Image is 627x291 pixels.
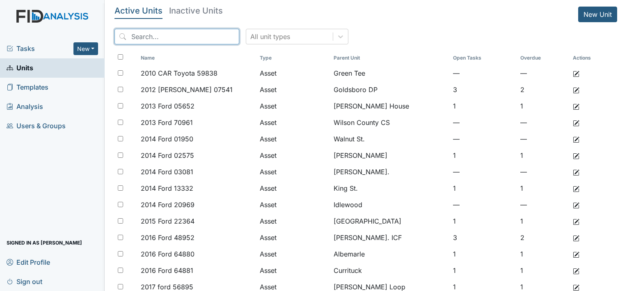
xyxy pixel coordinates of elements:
td: Asset [256,246,330,262]
span: 2013 Ford 05652 [141,101,195,111]
td: Green Tee [330,65,449,81]
td: — [517,131,570,147]
td: Asset [256,262,330,279]
td: Wilson County CS [330,114,449,131]
td: Asset [256,196,330,213]
span: 2014 Ford 20969 [141,200,195,210]
h5: Inactive Units [169,7,223,15]
span: 2013 Ford 70961 [141,118,193,127]
td: — [517,114,570,131]
th: Toggle SortBy [137,51,256,65]
span: 2014 Ford 13332 [141,183,193,193]
td: — [517,65,570,81]
td: Albemarle [330,246,449,262]
td: Asset [256,213,330,229]
td: 1 [450,98,517,114]
span: 2016 Ford 48952 [141,233,195,242]
th: Toggle SortBy [330,51,449,65]
td: 1 [517,147,570,164]
td: [PERSON_NAME] House [330,98,449,114]
td: [GEOGRAPHIC_DATA] [330,213,449,229]
td: 2 [517,81,570,98]
input: Search... [114,29,239,44]
td: Asset [256,164,330,180]
span: 2014 Ford 02575 [141,150,194,160]
h5: Active Units [114,7,162,15]
div: All unit types [250,32,290,42]
span: 2014 Ford 01950 [141,134,193,144]
td: 3 [450,81,517,98]
span: 2016 Ford 64881 [141,266,193,275]
span: 2015 Ford 22364 [141,216,195,226]
span: Users & Groups [7,120,66,132]
td: 1 [450,180,517,196]
td: 1 [517,246,570,262]
td: 1 [450,213,517,229]
span: Sign out [7,275,42,288]
td: Asset [256,114,330,131]
td: Currituck [330,262,449,279]
td: — [517,196,570,213]
span: Edit Profile [7,256,50,268]
span: 2012 [PERSON_NAME] 07541 [141,85,233,95]
td: — [450,65,517,81]
td: Goldsboro DP [330,81,449,98]
th: Toggle SortBy [517,51,570,65]
td: Asset [256,131,330,147]
td: Asset [256,147,330,164]
td: 3 [450,229,517,246]
th: Actions [570,51,611,65]
a: New Unit [578,7,617,22]
span: 2014 Ford 03081 [141,167,193,177]
td: — [450,114,517,131]
td: 1 [517,262,570,279]
span: Templates [7,81,48,94]
td: — [450,196,517,213]
td: 1 [517,98,570,114]
td: Asset [256,98,330,114]
td: Walnut St. [330,131,449,147]
input: Toggle All Rows Selected [118,54,123,60]
td: 1 [450,246,517,262]
td: Asset [256,81,330,98]
th: Toggle SortBy [256,51,330,65]
td: 2 [517,229,570,246]
span: Analysis [7,100,43,113]
td: Asset [256,229,330,246]
td: [PERSON_NAME]. ICF [330,229,449,246]
td: [PERSON_NAME]. [330,164,449,180]
span: Signed in as [PERSON_NAME] [7,236,82,249]
td: Asset [256,65,330,81]
span: 2010 CAR Toyota 59838 [141,68,217,78]
span: 2016 Ford 64880 [141,249,195,259]
td: 1 [517,213,570,229]
span: Units [7,62,33,74]
th: Toggle SortBy [450,51,517,65]
td: 1 [450,262,517,279]
td: Asset [256,180,330,196]
td: — [450,164,517,180]
td: — [450,131,517,147]
td: — [517,164,570,180]
a: Tasks [7,44,73,53]
td: 1 [450,147,517,164]
td: Idlewood [330,196,449,213]
td: King St. [330,180,449,196]
button: New [73,42,98,55]
td: [PERSON_NAME] [330,147,449,164]
td: 1 [517,180,570,196]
